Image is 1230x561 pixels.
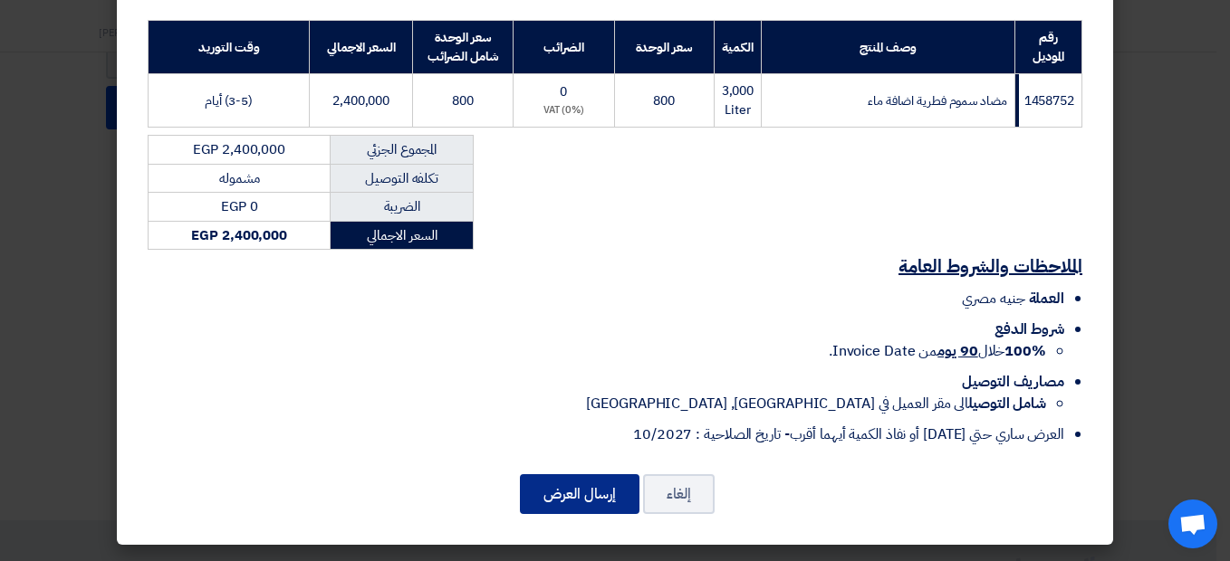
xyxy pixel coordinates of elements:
[148,393,1046,414] li: الى مقر العميل في [GEOGRAPHIC_DATA], [GEOGRAPHIC_DATA]
[898,252,1082,280] u: الملاحظات والشروط العامة
[722,81,754,119] span: 3,000 Liter
[714,21,762,74] th: الكمية
[514,21,614,74] th: الضرائب
[221,196,258,216] span: EGP 0
[331,221,474,250] td: السعر الاجمالي
[310,21,413,74] th: السعر الاجمالي
[1168,499,1217,548] a: Open chat
[413,21,514,74] th: سعر الوحدة شامل الضرائب
[1004,340,1046,362] strong: 100%
[332,91,389,110] span: 2,400,000
[331,136,474,165] td: المجموع الجزئي
[643,474,715,514] button: إلغاء
[149,136,331,165] td: EGP 2,400,000
[191,225,287,245] strong: EGP 2,400,000
[205,91,253,110] span: (3-5) أيام
[520,474,639,514] button: إرسال العرض
[829,340,1046,362] span: خلال من Invoice Date.
[521,103,606,119] div: (0%) VAT
[995,319,1064,340] span: شروط الدفع
[331,164,474,193] td: تكلفه التوصيل
[937,340,977,362] u: 90 يوم
[331,193,474,222] td: الضريبة
[868,91,1007,110] span: مضاد سموم فطرية اضافة ماء
[962,371,1064,393] span: مصاريف التوصيل
[452,91,474,110] span: 800
[149,21,310,74] th: وقت التوريد
[560,82,567,101] span: 0
[1029,288,1064,309] span: العملة
[962,288,1024,309] span: جنيه مصري
[653,91,675,110] span: 800
[219,168,259,188] span: مشموله
[148,423,1064,445] li: العرض ساري حتي [DATE] أو نفاذ الكمية أيهما أقرب- تاريخ الصلاحية : 10/2027
[1014,74,1081,128] td: 1458752
[614,21,714,74] th: سعر الوحدة
[762,21,1015,74] th: وصف المنتج
[968,393,1046,414] strong: شامل التوصيل
[1014,21,1081,74] th: رقم الموديل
